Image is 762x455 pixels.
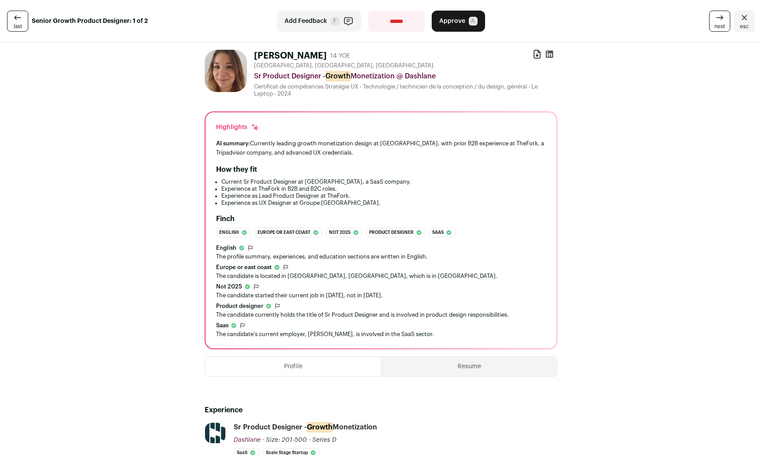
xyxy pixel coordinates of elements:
h2: How they fit [216,164,257,175]
div: The candidate's current employer, [PERSON_NAME], is involved in the SaaS sector. [216,331,546,338]
span: Not 2025 [329,228,351,237]
span: English [219,228,239,237]
div: The candidate started their current job in [DATE], not in [DATE]. [216,292,546,299]
mark: Growth [325,71,351,81]
li: Experience at TheFork in B2B and B2C roles. [221,185,546,192]
a: next [709,11,730,32]
a: Close [734,11,755,32]
span: [GEOGRAPHIC_DATA], [GEOGRAPHIC_DATA], [GEOGRAPHIC_DATA] [254,62,433,69]
img: 8457ce78314ab591e79c55fa40f85576b991c982cd40528bdaf75568c8b4a42e.jpg [205,50,247,92]
div: The profile summary, experiences, and education sections are written in English. [216,253,546,260]
span: Series D [312,437,336,443]
mark: Growth [307,422,332,433]
div: Highlights [216,123,260,132]
li: Current Sr Product Designer at [GEOGRAPHIC_DATA], a SaaS company. [221,178,546,185]
span: · Size: 201-500 [262,437,307,443]
div: Currently leading growth monetization design at [GEOGRAPHIC_DATA], with prior B2B experience at T... [216,139,546,157]
button: Profile [205,357,381,376]
li: Experience as UX Designer at Groupe [GEOGRAPHIC_DATA]. [221,200,546,207]
div: Sr Product Designer - Monetization @ Dashlane [254,71,557,81]
button: Approve A [432,11,485,32]
span: English [216,244,236,252]
span: Product designer [216,303,263,310]
li: Experience as Lead Product Designer at TheFork. [221,192,546,200]
button: Resume [381,357,557,376]
span: Approve [439,17,465,26]
span: · [309,436,310,444]
h1: [PERSON_NAME] [254,50,327,62]
div: The candidate is located in [GEOGRAPHIC_DATA], [GEOGRAPHIC_DATA], which is in [GEOGRAPHIC_DATA]. [216,273,546,280]
span: F [331,17,340,26]
span: next [714,23,725,30]
span: Saas [216,322,228,329]
div: Certificat de compétences Stratégie UX - Technologie / technicien de la conception / du design, g... [254,83,557,97]
span: esc [740,23,749,30]
span: A [469,17,478,26]
span: AI summary: [216,141,250,146]
strong: Senior Growth Product Designer: 1 of 2 [32,17,148,26]
span: Add Feedback [284,17,327,26]
span: Europe or east coast [216,264,272,271]
button: Add Feedback F [277,11,361,32]
span: last [14,23,22,30]
div: Sr Product Designer - Monetization [234,422,377,432]
div: The candidate currently holds the title of Sr Product Designer and is involved in product design ... [216,311,546,318]
h2: Experience [205,405,557,415]
img: 542644fc781f29fdda78a695681b528484ee8fdb848add78b8b3c0ce385c560a.png [205,419,225,447]
a: last [7,11,28,32]
span: Dashlane [234,437,261,443]
div: 14 YOE [330,52,350,60]
span: Product designer [369,228,414,237]
h2: Finch [216,214,235,224]
span: Saas [432,228,444,237]
span: Europe or east coast [258,228,310,237]
span: Not 2025 [216,283,242,290]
